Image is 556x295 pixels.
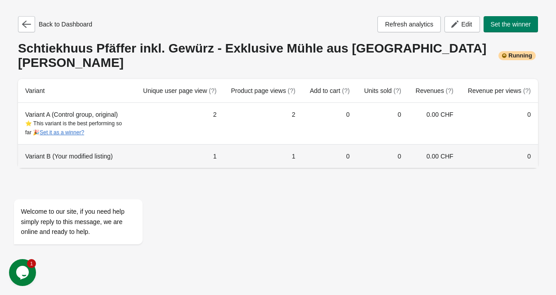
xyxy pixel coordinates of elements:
[444,16,480,32] button: Edit
[288,87,296,94] span: (?)
[523,87,531,94] span: (?)
[394,87,401,94] span: (?)
[25,110,129,137] div: Variant A (Control group, original)
[136,144,224,168] td: 1
[209,87,216,94] span: (?)
[143,87,216,94] span: Unique user page view
[9,259,38,286] iframe: chat widget
[468,87,531,94] span: Revenue per views
[303,103,357,144] td: 0
[491,21,531,28] span: Set the winner
[9,118,171,255] iframe: chat widget
[310,87,350,94] span: Add to cart
[342,87,350,94] span: (?)
[446,87,453,94] span: (?)
[231,87,295,94] span: Product page views
[498,51,536,60] div: Running
[224,103,302,144] td: 2
[357,103,408,144] td: 0
[303,144,357,168] td: 0
[224,144,302,168] td: 1
[364,87,401,94] span: Units sold
[18,41,538,70] div: Schtiekhuus Pfäffer inkl. Gewürz - Exklusive Mühle aus [GEOGRAPHIC_DATA] [PERSON_NAME]
[408,144,461,168] td: 0.00 CHF
[18,79,136,103] th: Variant
[461,103,538,144] td: 0
[385,21,433,28] span: Refresh analytics
[416,87,453,94] span: Revenues
[377,16,441,32] button: Refresh analytics
[357,144,408,168] td: 0
[18,16,92,32] div: Back to Dashboard
[484,16,538,32] button: Set the winner
[136,103,224,144] td: 2
[408,103,461,144] td: 0.00 CHF
[461,21,472,28] span: Edit
[461,144,538,168] td: 0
